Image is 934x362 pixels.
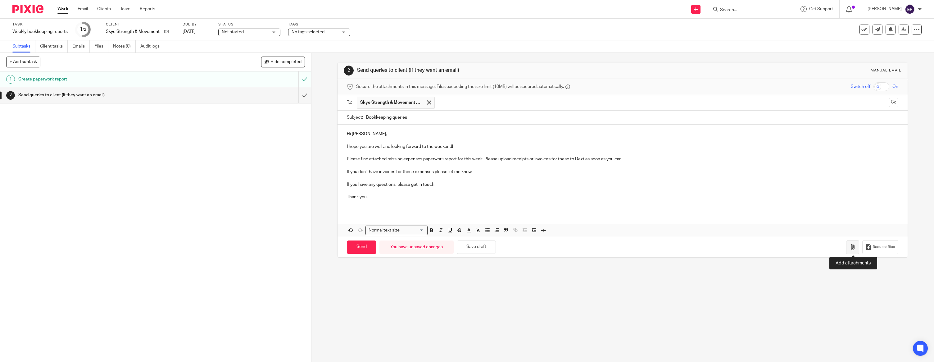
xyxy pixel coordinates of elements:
[106,29,161,35] p: Skye Strength & Movement Ltd
[457,241,496,254] button: Save draft
[106,22,175,27] label: Client
[356,84,564,90] span: Secure the attachments in this message. Files exceeding the size limit (10MB) will be secured aut...
[78,6,88,12] a: Email
[113,40,136,53] a: Notes (0)
[367,227,401,234] span: Normal text size
[6,91,15,100] div: 2
[6,75,15,84] div: 1
[12,22,68,27] label: Task
[57,6,68,12] a: Work
[347,181,898,188] p: If you have any questions, please get in touch!
[261,57,305,67] button: Hide completed
[292,30,324,34] span: No tags selected
[288,22,350,27] label: Tags
[140,6,155,12] a: Reports
[809,7,833,11] span: Get Support
[360,99,422,106] span: Skye Strength & Movement Ltd
[120,6,130,12] a: Team
[357,67,636,74] h1: Send queries to client (if they want an email)
[379,241,454,254] div: You have unsaved changes
[347,169,898,175] p: If you don't have invoices for these expenses please let me know.
[347,131,898,137] p: Hi [PERSON_NAME],
[218,22,280,27] label: Status
[83,28,86,31] small: /2
[140,40,164,53] a: Audit logs
[347,241,376,254] input: Send
[347,144,898,150] p: I hope you are well and looking forward to the weekend!
[222,30,244,34] span: Not started
[80,26,86,33] div: 1
[719,7,775,13] input: Search
[401,227,424,234] input: Search for option
[183,22,211,27] label: Due by
[851,84,870,90] span: Switch off
[347,156,898,162] p: Please find attached missing expenses paperwork report for this week. Please upload receipts or i...
[270,60,302,65] span: Hide completed
[347,114,363,121] label: Subject:
[862,240,898,254] button: Request files
[889,98,898,107] button: Cc
[72,40,90,53] a: Emails
[347,99,354,106] label: To:
[873,245,895,250] span: Request files
[365,226,428,235] div: Search for option
[97,6,111,12] a: Clients
[94,40,108,53] a: Files
[12,40,35,53] a: Subtasks
[40,40,68,53] a: Client tasks
[12,5,43,13] img: Pixie
[6,57,40,67] button: + Add subtask
[871,68,901,73] div: Manual email
[183,30,196,34] span: [DATE]
[868,6,902,12] p: [PERSON_NAME]
[892,84,898,90] span: On
[18,90,201,100] h1: Send queries to client (if they want an email)
[347,194,898,200] p: Thank you,
[12,29,68,35] div: Weekly bookkeeping reports
[905,4,915,14] img: svg%3E
[344,66,354,76] div: 2
[18,75,201,84] h1: Create paperwork report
